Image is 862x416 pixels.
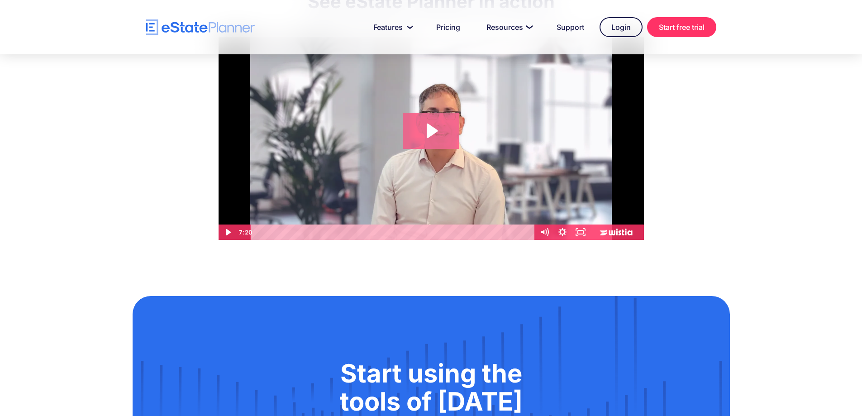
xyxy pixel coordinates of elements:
button: Mute [535,225,553,240]
a: Resources [476,18,541,36]
button: Fullscreen [571,225,590,240]
a: Features [362,18,421,36]
button: Show settings menu [553,225,571,240]
a: home [146,19,255,35]
img: Video Thumbnail [219,37,644,240]
a: Login [600,17,643,37]
a: Wistia Logo -- Learn More [590,225,644,240]
button: Play Video: eState Product Demo Video [403,113,459,149]
button: Play Video [219,225,237,240]
a: Pricing [425,18,471,36]
h1: Start using the tools of [DATE] [178,359,685,416]
a: Support [546,18,595,36]
div: Playbar [257,225,530,240]
a: Start free trial [647,17,716,37]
